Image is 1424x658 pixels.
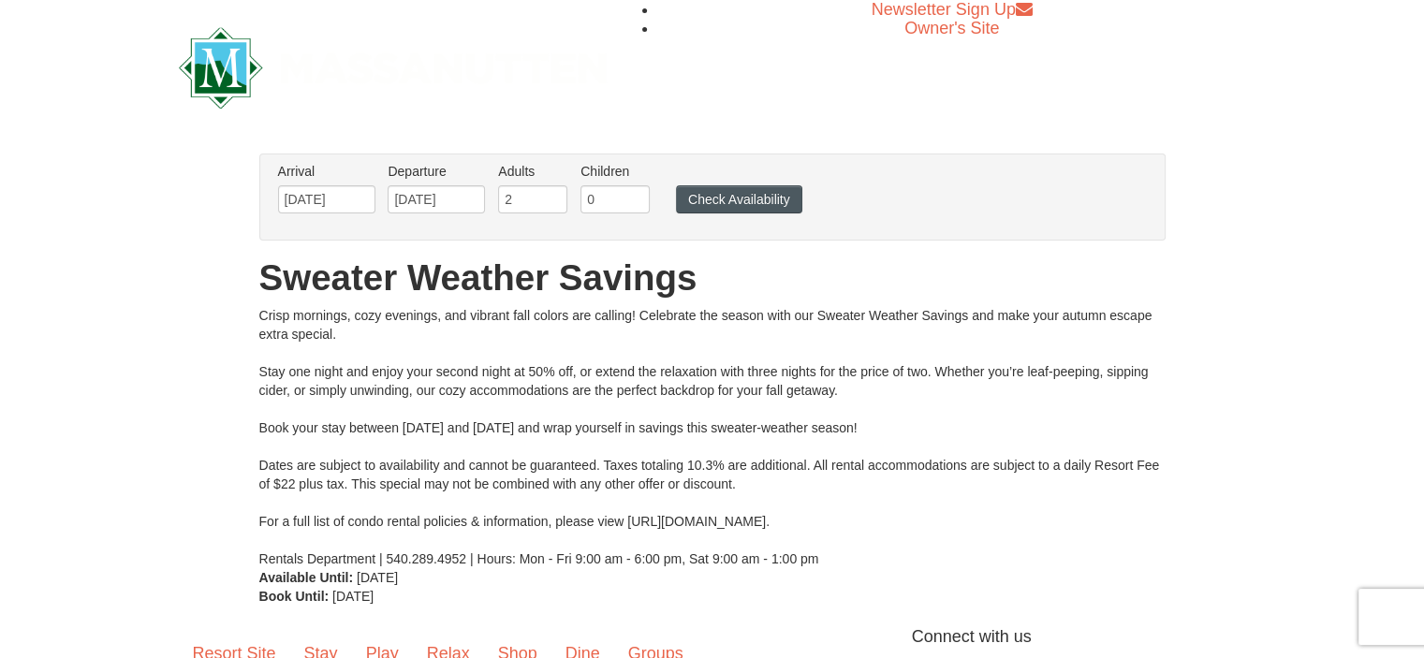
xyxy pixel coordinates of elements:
[179,27,608,109] img: Massanutten Resort Logo
[259,589,330,604] strong: Book Until:
[388,162,485,181] label: Departure
[278,162,375,181] label: Arrival
[676,185,802,213] button: Check Availability
[259,570,354,585] strong: Available Until:
[498,162,567,181] label: Adults
[580,162,650,181] label: Children
[259,306,1166,568] div: Crisp mornings, cozy evenings, and vibrant fall colors are calling! Celebrate the season with our...
[332,589,374,604] span: [DATE]
[259,259,1166,297] h1: Sweater Weather Savings
[179,43,608,87] a: Massanutten Resort
[357,570,398,585] span: [DATE]
[904,19,999,37] a: Owner's Site
[179,624,1246,650] p: Connect with us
